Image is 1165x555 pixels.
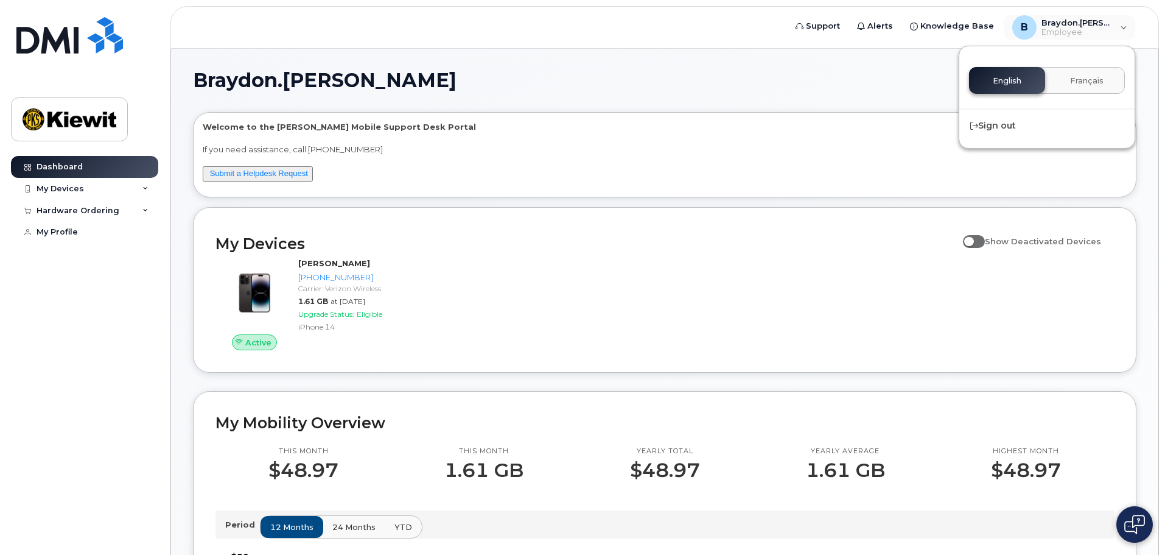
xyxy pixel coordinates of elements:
[298,322,424,332] div: iPhone 14
[203,121,1127,133] p: Welcome to the [PERSON_NAME] Mobile Support Desk Portal
[210,169,308,178] a: Submit a Helpdesk Request
[444,447,523,456] p: This month
[215,414,1114,432] h2: My Mobility Overview
[331,297,365,306] span: at [DATE]
[298,283,424,294] div: Carrier: Verizon Wireless
[268,459,338,481] p: $48.97
[298,309,354,319] span: Upgrade Status:
[806,447,885,456] p: Yearly average
[1124,515,1145,534] img: Open chat
[193,71,457,90] span: Braydon.[PERSON_NAME]
[203,144,1127,155] p: If you need assistance, call [PHONE_NUMBER]
[991,447,1061,456] p: Highest month
[806,459,885,481] p: 1.61 GB
[991,459,1061,481] p: $48.97
[1070,76,1104,86] span: Français
[444,459,523,481] p: 1.61 GB
[215,235,957,253] h2: My Devices
[215,258,429,350] a: Active[PERSON_NAME][PHONE_NUMBER]Carrier: Verizon Wireless1.61 GBat [DATE]Upgrade Status:Eligible...
[394,521,412,533] span: YTD
[268,447,338,456] p: This month
[298,272,424,283] div: [PHONE_NUMBER]
[959,115,1135,137] div: Sign out
[298,297,328,306] span: 1.61 GB
[245,337,271,348] span: Active
[225,264,284,322] img: image20231002-3703462-njx0qo.jpeg
[225,519,260,531] p: Period
[630,447,700,456] p: Yearly total
[332,521,376,533] span: 24 months
[203,166,313,182] button: Submit a Helpdesk Request
[357,309,382,319] span: Eligible
[298,258,370,268] strong: [PERSON_NAME]
[630,459,700,481] p: $48.97
[963,230,973,239] input: Show Deactivated Devices
[985,236,1101,246] span: Show Deactivated Devices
